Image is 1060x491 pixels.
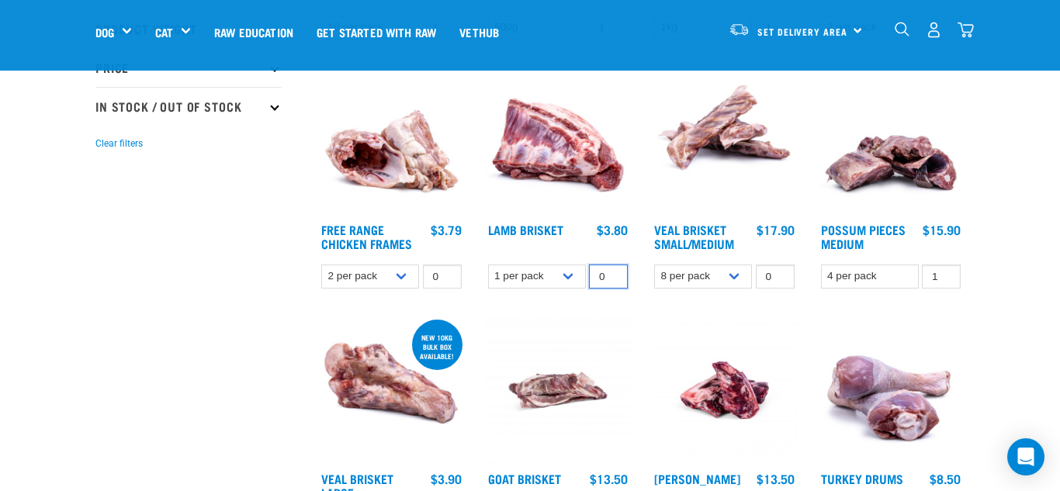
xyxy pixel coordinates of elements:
img: 1253 Turkey Drums 01 [817,316,965,465]
a: Possum Pieces Medium [821,226,906,247]
div: Open Intercom Messenger [1007,438,1044,475]
img: 1205 Veal Brisket 1pp 01 [317,316,466,465]
p: In Stock / Out Of Stock [95,87,282,126]
div: $3.90 [431,472,462,486]
input: 1 [423,265,462,289]
img: van-moving.png [729,22,750,36]
a: Turkey Drums [821,475,903,482]
button: Clear filters [95,137,143,150]
a: Raw Education [203,1,305,63]
a: Vethub [448,1,511,63]
a: Dog [95,23,114,41]
a: Cat [155,23,173,41]
img: 1240 Lamb Brisket Pieces 01 [484,67,632,216]
img: 1203 Possum Pieces Medium 01 [817,67,965,216]
img: 1207 Veal Brisket 4pp 01 [650,67,798,216]
a: Free Range Chicken Frames [321,226,412,247]
div: new 10kg bulk box available! [412,326,462,368]
img: user.png [926,22,942,38]
div: $3.79 [431,223,462,237]
img: home-icon@2x.png [958,22,974,38]
input: 1 [589,265,628,289]
a: Lamb Brisket [488,226,563,233]
div: $17.90 [757,223,795,237]
div: $3.80 [597,223,628,237]
a: Get started with Raw [305,1,448,63]
div: $8.50 [930,472,961,486]
img: home-icon-1@2x.png [895,22,909,36]
a: Goat Brisket [488,475,561,482]
span: Set Delivery Area [757,29,847,34]
div: $13.50 [757,472,795,486]
a: Veal Brisket Small/Medium [654,226,734,247]
img: Goat Brisket [484,316,632,465]
input: 1 [756,265,795,289]
div: $15.90 [923,223,961,237]
a: [PERSON_NAME] [654,475,740,482]
img: Venison Brisket Bone 1662 [650,316,798,465]
div: $13.50 [590,472,628,486]
input: 1 [922,265,961,289]
img: 1236 Chicken Frame Turks 01 [317,67,466,216]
